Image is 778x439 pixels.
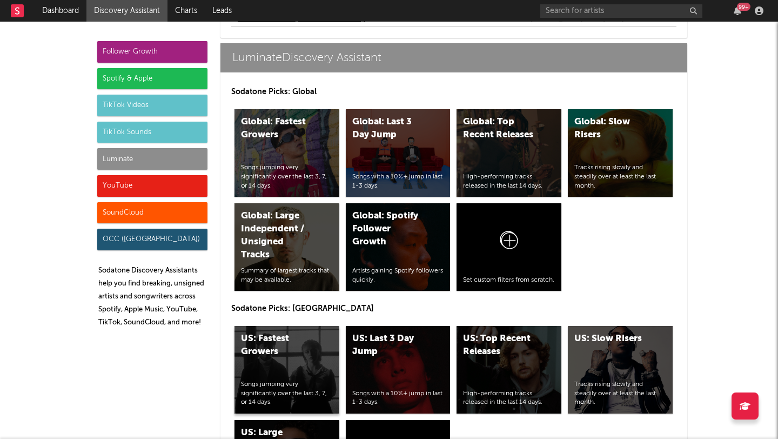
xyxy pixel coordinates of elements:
[97,95,207,116] div: TikTok Videos
[220,43,687,72] a: LuminateDiscovery Assistant
[231,85,676,98] p: Sodatone Picks: Global
[97,175,207,197] div: YouTube
[463,276,555,285] div: Set custom filters from scratch.
[463,389,555,408] div: High-performing tracks released in the last 14 days.
[574,380,666,407] div: Tracks rising slowly and steadily over at least the last month.
[234,109,339,197] a: Global: Fastest GrowersSongs jumping very significantly over the last 3, 7, or 14 days.
[234,326,339,414] a: US: Fastest GrowersSongs jumping very significantly over the last 3, 7, or 14 days.
[97,148,207,170] div: Luminate
[457,203,561,291] a: Set custom filters from scratch.
[231,302,676,315] p: Sodatone Picks: [GEOGRAPHIC_DATA]
[734,6,741,15] button: 99+
[574,332,648,345] div: US: Slow Risers
[457,326,561,414] a: US: Top Recent ReleasesHigh-performing tracks released in the last 14 days.
[463,332,536,358] div: US: Top Recent Releases
[463,172,555,191] div: High-performing tracks released in the last 14 days.
[97,68,207,90] div: Spotify & Apple
[540,4,702,18] input: Search for artists
[568,326,673,414] a: US: Slow RisersTracks rising slowly and steadily over at least the last month.
[568,109,673,197] a: Global: Slow RisersTracks rising slowly and steadily over at least the last month.
[463,116,536,142] div: Global: Top Recent Releases
[241,163,333,190] div: Songs jumping very significantly over the last 3, 7, or 14 days.
[241,116,314,142] div: Global: Fastest Growers
[241,332,314,358] div: US: Fastest Growers
[574,163,666,190] div: Tracks rising slowly and steadily over at least the last month.
[346,109,451,197] a: Global: Last 3 Day JumpSongs with a 10%+ jump in last 1-3 days.
[98,264,207,329] p: Sodatone Discovery Assistants help you find breaking, unsigned artists and songwriters across Spo...
[352,210,426,249] div: Global: Spotify Follower Growth
[234,203,339,291] a: Global: Large Independent / Unsigned TracksSummary of largest tracks that may be available.
[574,116,648,142] div: Global: Slow Risers
[241,380,333,407] div: Songs jumping very significantly over the last 3, 7, or 14 days.
[97,122,207,143] div: TikTok Sounds
[97,202,207,224] div: SoundCloud
[457,109,561,197] a: Global: Top Recent ReleasesHigh-performing tracks released in the last 14 days.
[352,389,444,408] div: Songs with a 10%+ jump in last 1-3 days.
[737,3,750,11] div: 99 +
[241,210,314,262] div: Global: Large Independent / Unsigned Tracks
[352,172,444,191] div: Songs with a 10%+ jump in last 1-3 days.
[97,229,207,250] div: OCC ([GEOGRAPHIC_DATA])
[346,326,451,414] a: US: Last 3 Day JumpSongs with a 10%+ jump in last 1-3 days.
[352,332,426,358] div: US: Last 3 Day Jump
[352,267,444,285] div: Artists gaining Spotify followers quickly.
[346,203,451,291] a: Global: Spotify Follower GrowthArtists gaining Spotify followers quickly.
[241,267,333,285] div: Summary of largest tracks that may be available.
[97,41,207,63] div: Follower Growth
[352,116,426,142] div: Global: Last 3 Day Jump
